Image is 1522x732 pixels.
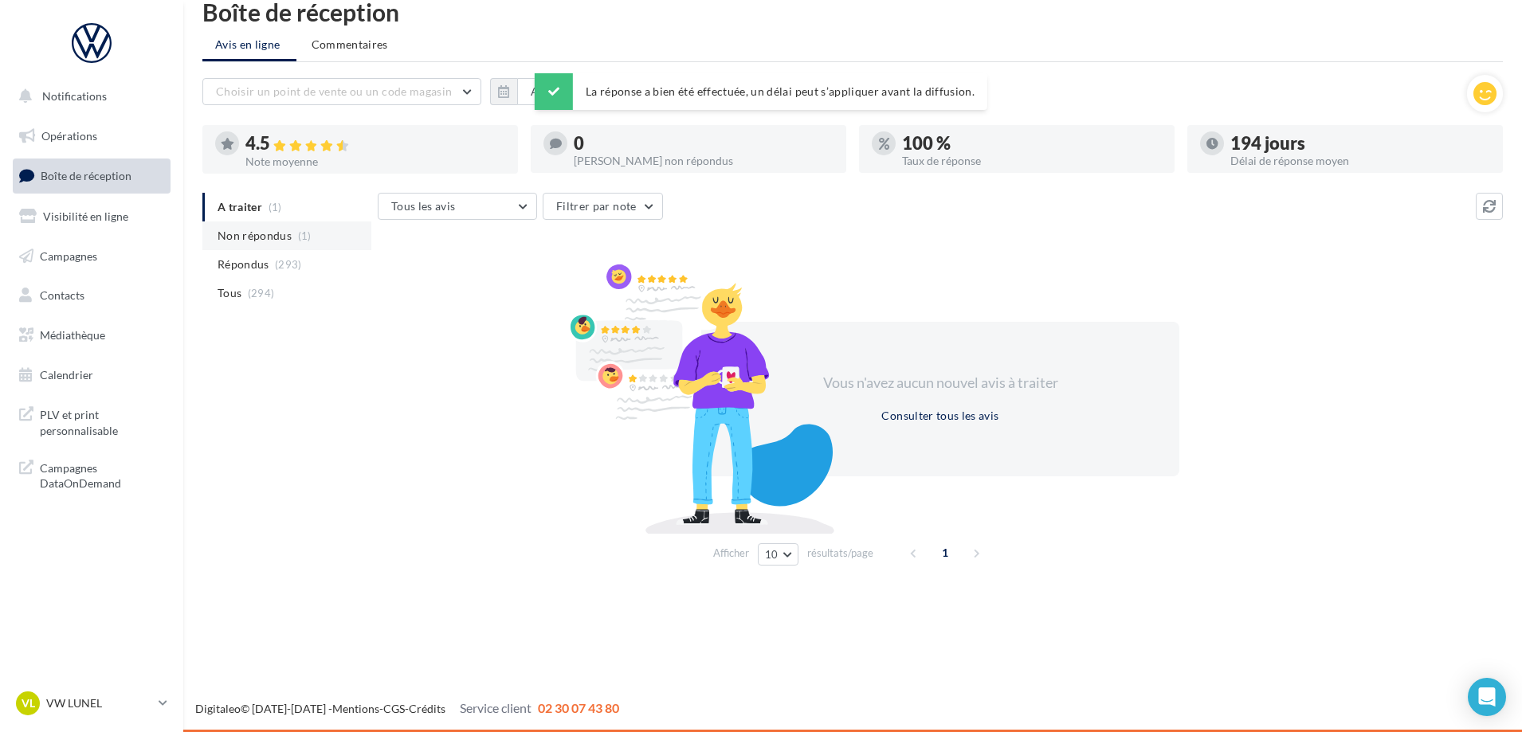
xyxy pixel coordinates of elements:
span: (293) [275,258,302,271]
a: Opérations [10,119,174,153]
span: Médiathèque [40,328,105,342]
a: Visibilité en ligne [10,200,174,233]
span: Non répondus [218,228,292,244]
span: 02 30 07 43 80 [538,700,619,715]
a: Digitaleo [195,702,241,715]
button: Notifications [10,80,167,113]
span: Campagnes DataOnDemand [40,457,164,491]
span: © [DATE]-[DATE] - - - [195,702,619,715]
span: (294) [248,287,275,299]
div: 4.5 [245,135,505,153]
span: Boîte de réception [41,169,131,182]
a: Contacts [10,279,174,312]
div: 100 % [902,135,1162,152]
span: Afficher [713,546,749,561]
button: Consulter tous les avis [875,406,1005,425]
span: Commentaires [312,37,388,53]
div: Délai de réponse moyen [1230,155,1490,166]
a: Crédits [409,702,445,715]
span: Calendrier [40,368,93,382]
span: Opérations [41,129,97,143]
div: La réponse a bien été effectuée, un délai peut s’appliquer avant la diffusion. [535,73,987,110]
a: Calendrier [10,358,174,392]
span: Service client [460,700,532,715]
button: 10 [758,543,798,566]
span: Tous les avis [391,199,456,213]
span: 10 [765,548,779,561]
div: 194 jours [1230,135,1490,152]
div: Note moyenne [245,156,505,167]
div: Taux de réponse [902,155,1162,166]
div: Open Intercom Messenger [1468,678,1506,716]
button: Tous les avis [378,193,537,220]
span: Choisir un point de vente ou un code magasin [216,84,452,98]
div: 0 [574,135,834,152]
div: [PERSON_NAME] non répondus [574,155,834,166]
a: Campagnes [10,240,174,273]
a: Boîte de réception [10,159,174,193]
button: Choisir un point de vente ou un code magasin [202,78,481,105]
a: PLV et print personnalisable [10,397,174,444]
button: Filtrer par note [543,193,663,220]
a: Mentions [332,702,379,715]
button: Au total [490,78,586,105]
span: Contacts [40,288,84,302]
button: Au total [517,78,586,105]
p: VW LUNEL [46,695,152,711]
div: Vous n'avez aucun nouvel avis à traiter [803,373,1077,393]
span: VL [22,695,35,711]
span: Répondus [218,256,269,272]
span: résultats/page [807,546,873,561]
a: Médiathèque [10,319,174,352]
a: VL VW LUNEL [13,688,171,718]
span: Campagnes [40,249,97,262]
span: Notifications [42,89,107,103]
a: Campagnes DataOnDemand [10,451,174,498]
span: 1 [932,540,958,566]
span: PLV et print personnalisable [40,404,164,438]
span: Visibilité en ligne [43,209,128,223]
a: CGS [383,702,405,715]
span: (1) [298,229,312,242]
span: Tous [218,285,241,301]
